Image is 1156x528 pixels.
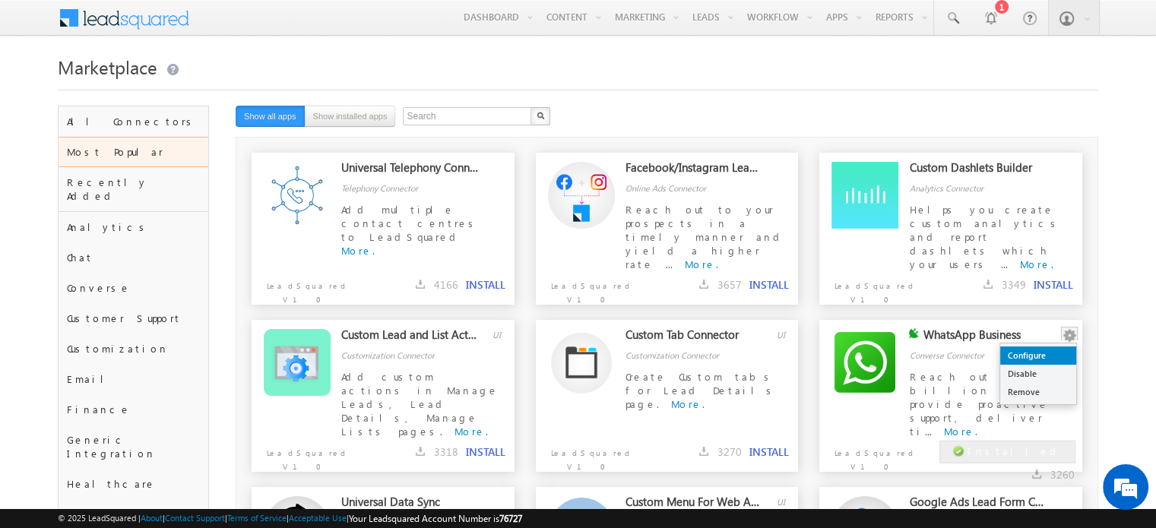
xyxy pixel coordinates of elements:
img: Alternate Logo [264,329,331,396]
img: downloads [699,447,708,456]
img: downloads [1032,470,1041,479]
div: WhatsApp Business [923,327,1060,349]
img: Alternate Logo [548,162,615,229]
span: 4166 [434,277,458,292]
div: Chat [59,242,208,273]
a: More. [685,258,718,270]
span: Your Leadsquared Account Number is [349,513,522,524]
div: All Connectors [59,106,208,137]
span: Helps you create custom analytics and report dashlets which your users ... [909,203,1060,270]
span: Add custom actions in Manage Leads, Lead Details, Manage Lists pages. [341,370,499,438]
a: Terms of Service [227,513,287,523]
div: Universal Data Sync [341,495,478,516]
div: Recently Added [59,167,208,211]
p: LeadSquared V1.0 [536,438,641,473]
a: Contact Support [165,513,225,523]
span: 76727 [499,513,522,524]
img: Alternate Logo [831,162,898,229]
div: Customer Support [59,303,208,334]
img: downloads [416,447,425,456]
a: More. [943,425,977,438]
p: LeadSquared V1.0 [252,271,357,306]
div: Converse [59,273,208,303]
img: Alternate Logo [831,329,898,396]
img: Search [537,112,544,119]
div: Finance [59,394,208,425]
span: Create Custom tabs for Lead Details page. [626,370,777,410]
button: INSTALL [749,445,789,459]
img: downloads [983,280,993,289]
button: INSTALL [1034,278,1073,292]
span: 3270 [717,444,742,459]
a: Configure [1000,346,1076,365]
a: More. [1019,258,1053,270]
span: © 2025 LeadSquared | | | | | [58,511,522,526]
span: 3349 [1002,277,1026,292]
div: Custom Lead and List Actions [341,327,478,349]
div: Email [59,364,208,394]
span: Reach out to your prospects in a timely manner and yield a higher rate ... [626,203,785,270]
a: More. [454,425,488,438]
a: Acceptable Use [289,513,347,523]
img: checking status [909,328,919,338]
span: 3260 [1050,467,1075,482]
div: Google Ads Lead Form Connector [909,495,1046,516]
img: downloads [699,280,708,289]
img: downloads [416,280,425,289]
span: 3318 [434,444,458,459]
div: Universal Telephony Connector [341,160,478,182]
button: INSTALL [749,278,789,292]
span: 3657 [717,277,742,292]
button: INSTALL [466,278,505,292]
p: LeadSquared V1.0 [252,438,357,473]
div: Generic Integration [59,425,208,469]
div: Customization [59,334,208,364]
p: LeadSquared V1.0 [819,438,925,473]
div: Custom Menu For Web App [626,495,762,516]
div: Facebook/Instagram Lead Ads [626,160,762,182]
span: Marketplace [58,55,157,79]
button: Show all apps [236,106,305,127]
button: Show installed apps [305,106,396,127]
a: About [141,513,163,523]
span: Reach out to 1.5 billion users to provide proactive support, deliver ti... [909,370,1069,438]
span: Add multiple contact centres to LeadSquared [341,203,479,243]
p: LeadSquared V1.0 [819,271,925,306]
img: Alternate Logo [551,332,612,394]
a: Disable [1000,365,1076,383]
a: Remove [1000,383,1076,401]
span: Installed [968,444,1062,457]
div: Most Popular [59,137,208,167]
div: Custom Dashlets Builder [909,160,1046,182]
div: Analytics [59,212,208,242]
div: Healthcare [59,469,208,499]
a: More. [341,244,375,257]
a: More. [671,397,705,410]
img: Alternate Logo [264,162,331,229]
button: INSTALL [466,445,505,459]
div: Custom Tab Connector [626,327,762,349]
p: LeadSquared V1.0 [536,271,641,306]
